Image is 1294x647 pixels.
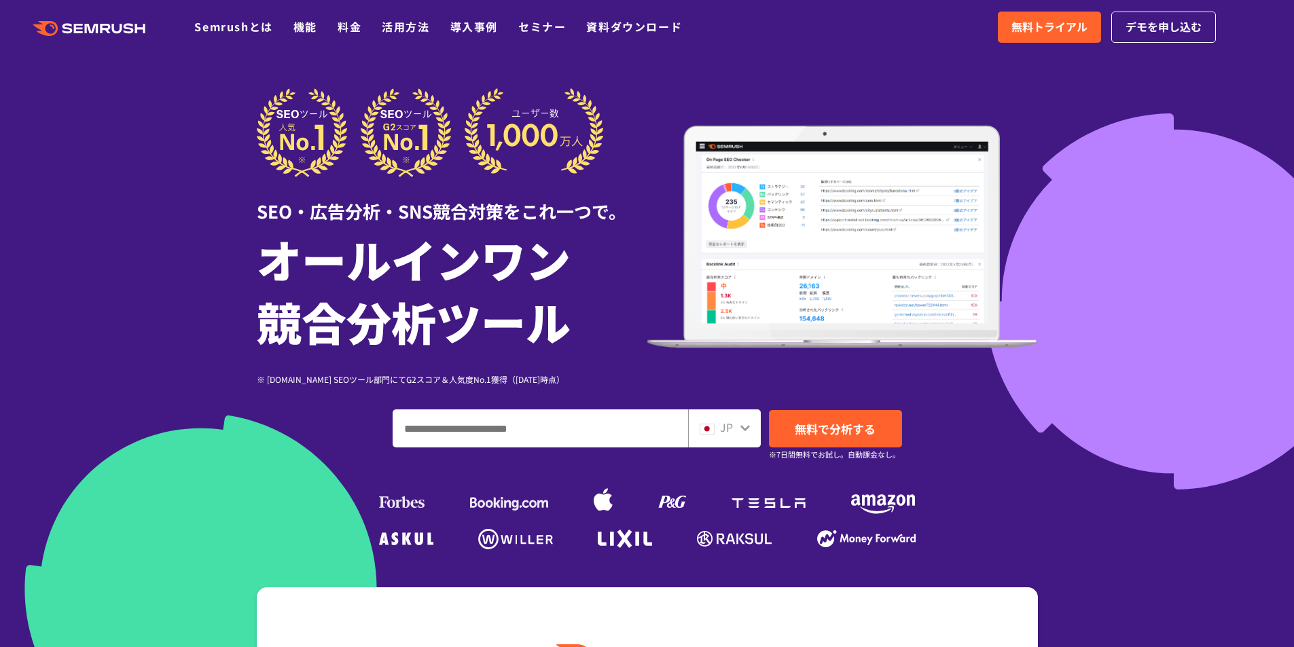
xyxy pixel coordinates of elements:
[257,227,647,352] h1: オールインワン 競合分析ツール
[1011,18,1088,36] span: 無料トライアル
[998,12,1101,43] a: 無料トライアル
[293,18,317,35] a: 機能
[769,448,900,461] small: ※7日間無料でお試し。自動課金なし。
[795,420,876,437] span: 無料で分析する
[1126,18,1202,36] span: デモを申し込む
[393,410,687,447] input: ドメイン、キーワードまたはURLを入力してください
[720,419,733,435] span: JP
[194,18,272,35] a: Semrushとは
[518,18,566,35] a: セミナー
[257,177,647,224] div: SEO・広告分析・SNS競合対策をこれ一つで。
[382,18,429,35] a: 活用方法
[257,373,647,386] div: ※ [DOMAIN_NAME] SEOツール部門にてG2スコア＆人気度No.1獲得（[DATE]時点）
[1111,12,1216,43] a: デモを申し込む
[769,410,902,447] a: 無料で分析する
[450,18,498,35] a: 導入事例
[586,18,682,35] a: 資料ダウンロード
[338,18,361,35] a: 料金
